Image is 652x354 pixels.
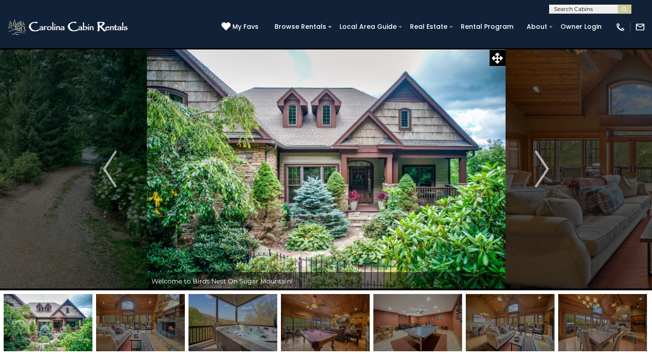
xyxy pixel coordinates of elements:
img: White-1-2.png [7,18,130,36]
button: Next [505,48,579,290]
div: Welcome to Birds Nest On Sugar Mountain! [147,272,506,290]
a: Browse Rentals [270,20,331,34]
img: arrow [103,151,117,187]
img: 168603370 [281,294,370,351]
img: 168603403 [558,294,647,351]
span: My Favs [232,22,259,32]
img: 168440338 [4,294,92,351]
img: 168603401 [96,294,185,351]
img: 168603377 [373,294,462,351]
a: Local Area Guide [335,20,401,34]
img: mail-regular-white.png [635,22,645,32]
a: My Favs [221,22,261,32]
button: Previous [73,48,147,290]
img: 168603393 [189,294,277,351]
img: phone-regular-white.png [615,22,625,32]
a: Owner Login [556,20,606,34]
a: About [522,20,552,34]
img: arrow [535,151,549,187]
a: Rental Program [456,20,518,34]
img: 168603400 [466,294,555,351]
a: Real Estate [405,20,452,34]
